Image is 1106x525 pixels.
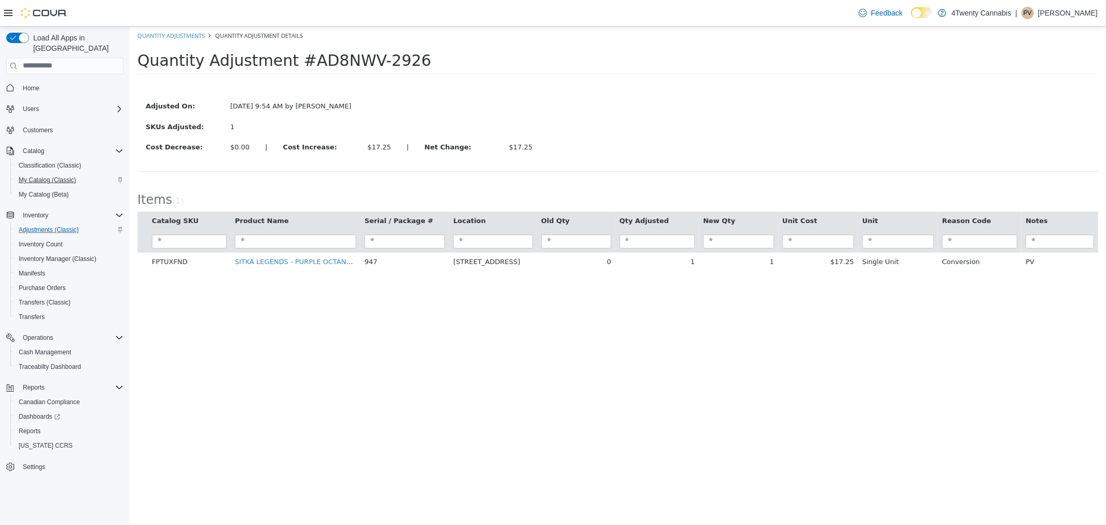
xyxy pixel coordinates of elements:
span: Operations [19,331,123,344]
a: Inventory Count [15,238,67,251]
p: | [1015,7,1017,19]
button: Operations [19,331,58,344]
span: [STREET_ADDRESS] [324,231,390,239]
td: FPTUXFND [18,226,101,245]
button: Reports [2,380,128,395]
a: Transfers [15,311,49,323]
span: Inventory [23,211,48,219]
button: Inventory Count [10,237,128,252]
button: Reports [10,424,128,438]
span: Traceabilty Dashboard [19,363,81,371]
span: Washington CCRS [15,439,123,452]
label: | [269,116,287,126]
span: Adjustments (Classic) [15,224,123,236]
span: Transfers [15,311,123,323]
span: Cash Management [19,348,71,356]
button: [US_STATE] CCRS [10,438,128,453]
span: Transfers (Classic) [15,296,123,309]
span: Reports [23,383,45,392]
button: Classification (Classic) [10,158,128,173]
a: Dashboards [15,410,64,423]
a: My Catalog (Classic) [15,174,80,186]
button: Inventory [19,209,52,222]
span: Reports [15,425,123,437]
span: My Catalog (Classic) [15,174,123,186]
span: My Catalog (Classic) [19,176,76,184]
button: Manifests [10,266,128,281]
span: Transfers [19,313,45,321]
div: $17.25 [380,116,403,126]
span: Purchase Orders [19,284,66,292]
span: Adjustments (Classic) [19,226,79,234]
a: [US_STATE] CCRS [15,439,77,452]
a: Home [19,82,44,94]
span: [US_STATE] CCRS [19,441,73,450]
button: Canadian Compliance [10,395,128,409]
a: Traceabilty Dashboard [15,361,85,373]
nav: Complex example [6,76,123,502]
td: $17.25 [649,226,729,245]
span: Customers [19,123,123,136]
button: Reports [19,381,49,394]
span: Inventory Manager (Classic) [15,253,123,265]
span: Dashboards [15,410,123,423]
a: Canadian Compliance [15,396,84,408]
span: Reports [19,381,123,394]
span: Users [23,105,39,113]
label: Net Change: [287,116,372,126]
a: Classification (Classic) [15,159,86,172]
span: Classification (Classic) [19,161,81,170]
span: Dark Mode [911,18,912,19]
button: Unit [733,189,750,200]
button: Inventory [2,208,128,223]
span: Operations [23,334,53,342]
span: Settings [19,460,123,473]
span: My Catalog (Beta) [19,190,69,199]
a: Cash Management [15,346,75,358]
span: Inventory Count [15,238,123,251]
div: $0.00 [101,116,120,126]
button: Customers [2,122,128,137]
button: Users [19,103,43,115]
button: Traceabilty Dashboard [10,360,128,374]
span: Users [19,103,123,115]
button: Product Name [105,189,161,200]
a: Feedback [855,3,907,23]
td: 1 [569,226,649,245]
button: Inventory Manager (Classic) [10,252,128,266]
span: Dashboards [19,412,60,421]
a: Quantity Adjustments [8,5,75,13]
button: Home [2,80,128,95]
span: Items [8,166,43,181]
a: Dashboards [10,409,128,424]
span: Traceabilty Dashboard [15,361,123,373]
span: Quantity Adjustment Details [86,5,173,13]
span: Cash Management [15,346,123,358]
span: Load All Apps in [GEOGRAPHIC_DATA] [29,33,123,53]
button: Unit Cost [653,189,690,200]
a: Adjustments (Classic) [15,224,83,236]
span: Canadian Compliance [15,396,123,408]
a: Reports [15,425,45,437]
div: [DATE] 9:54 AM by [PERSON_NAME] [93,75,253,85]
span: Customers [23,126,53,134]
div: 1 [101,95,245,106]
a: Purchase Orders [15,282,70,294]
button: Users [2,102,128,116]
button: Transfers [10,310,128,324]
span: My Catalog (Beta) [15,188,123,201]
a: Manifests [15,267,49,280]
span: Inventory [19,209,123,222]
span: Quantity Adjustment #AD8NWV-2926 [8,25,302,43]
label: Adjusted On: [8,75,93,85]
button: Catalog [2,144,128,158]
p: [PERSON_NAME] [1038,7,1098,19]
label: | [128,116,145,126]
button: Notes [896,189,920,200]
span: 1 [46,170,51,179]
td: Conversion [808,226,892,245]
button: Location [324,189,358,200]
input: Dark Mode [911,7,933,18]
span: Home [19,81,123,94]
button: Purchase Orders [10,281,128,295]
